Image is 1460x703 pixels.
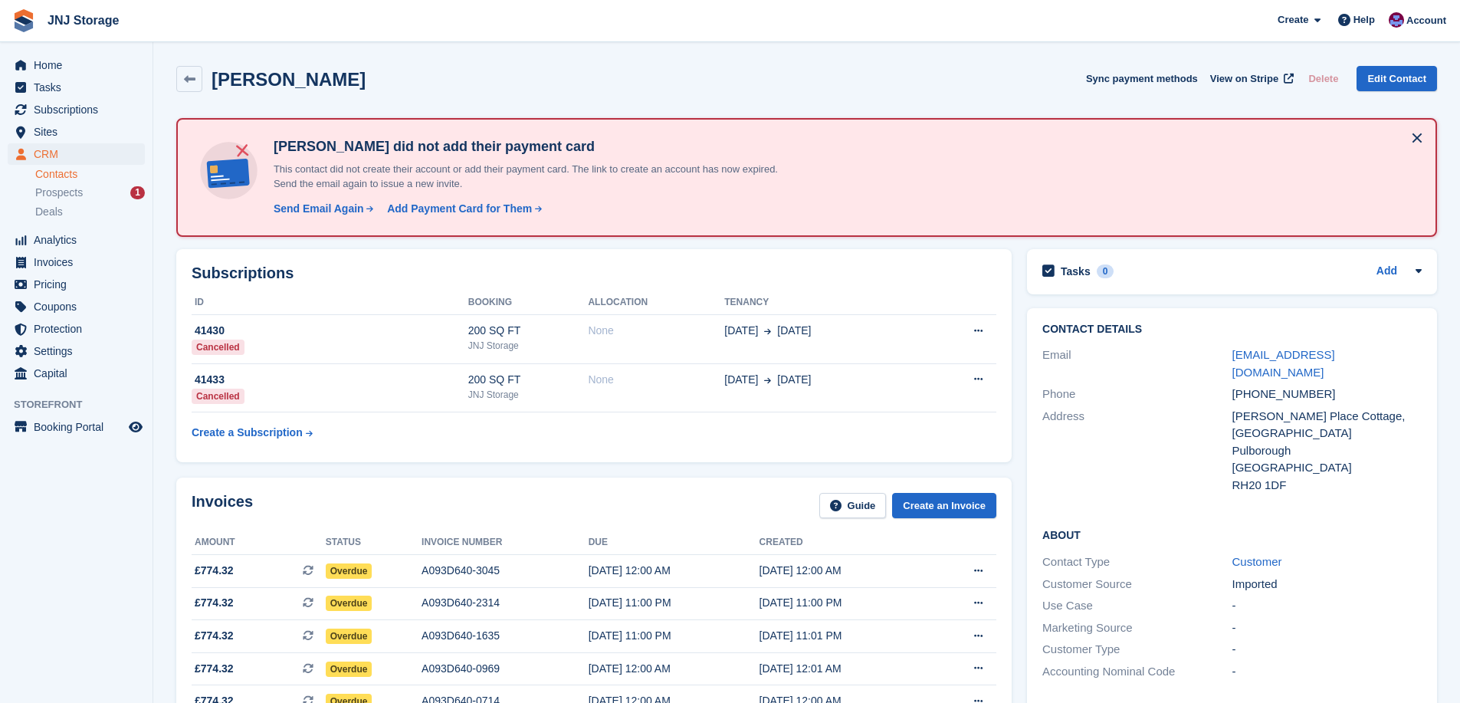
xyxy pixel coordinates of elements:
div: JNJ Storage [468,339,589,353]
div: 0 [1097,264,1114,278]
div: - [1232,663,1422,681]
div: - [1232,597,1422,615]
a: menu [8,318,145,340]
div: Email [1042,347,1232,381]
span: Prospects [35,186,83,200]
th: Booking [468,291,589,315]
span: Analytics [34,229,126,251]
div: JNJ Storage [468,388,589,402]
a: Preview store [126,418,145,436]
div: [DATE] 11:01 PM [760,628,930,644]
h2: [PERSON_NAME] [212,69,366,90]
div: [DATE] 11:00 PM [760,595,930,611]
a: menu [8,143,145,165]
div: None [588,372,724,388]
span: Overdue [326,596,372,611]
a: menu [8,54,145,76]
div: Imported [1232,576,1422,593]
span: Overdue [326,563,372,579]
span: Capital [34,363,126,384]
span: Help [1353,12,1375,28]
span: Overdue [326,662,372,677]
a: JNJ Storage [41,8,125,33]
th: Created [760,531,930,555]
div: Cancelled [192,340,244,355]
img: no-card-linked-e7822e413c904bf8b177c4d89f31251c4716f9871600ec3ca5bfc59e148c83f4.svg [196,138,261,203]
div: Cancelled [192,389,244,404]
div: Contact Type [1042,554,1232,571]
th: Status [326,531,422,555]
a: Edit Contact [1357,66,1437,91]
div: [GEOGRAPHIC_DATA] [1232,459,1422,477]
th: Amount [192,531,326,555]
span: [DATE] [724,323,758,339]
div: RH20 1DF [1232,477,1422,494]
a: Guide [819,493,887,518]
th: Tenancy [724,291,923,315]
div: Send Email Again [274,201,364,217]
div: Add Payment Card for Them [387,201,532,217]
h4: [PERSON_NAME] did not add their payment card [267,138,804,156]
a: Add [1376,263,1397,281]
a: Create an Invoice [892,493,996,518]
button: Sync payment methods [1086,66,1198,91]
span: Pricing [34,274,126,295]
div: Pulborough [1232,442,1422,460]
a: Prospects 1 [35,185,145,201]
a: menu [8,416,145,438]
a: menu [8,77,145,98]
span: £774.32 [195,563,234,579]
div: A093D640-3045 [422,563,589,579]
span: Sites [34,121,126,143]
span: Create [1278,12,1308,28]
div: None [588,323,724,339]
div: Customer Source [1042,576,1232,593]
span: CRM [34,143,126,165]
div: Marketing Source [1042,619,1232,637]
a: [EMAIL_ADDRESS][DOMAIN_NAME] [1232,348,1335,379]
span: Invoices [34,251,126,273]
span: Subscriptions [34,99,126,120]
div: 200 SQ FT [468,372,589,388]
div: A093D640-0969 [422,661,589,677]
a: menu [8,251,145,273]
span: Booking Portal [34,416,126,438]
span: View on Stripe [1210,71,1278,87]
span: Overdue [326,629,372,644]
a: View on Stripe [1204,66,1297,91]
div: 1 [130,186,145,199]
div: [DATE] 11:00 PM [589,595,760,611]
a: menu [8,121,145,143]
span: Tasks [34,77,126,98]
div: Accounting Nominal Code [1042,663,1232,681]
h2: Tasks [1061,264,1091,278]
h2: Subscriptions [192,264,996,282]
span: [DATE] [777,323,811,339]
div: [DATE] 12:01 AM [760,661,930,677]
div: Phone [1042,386,1232,403]
h2: Contact Details [1042,324,1422,336]
h2: Invoices [192,493,253,518]
p: This contact did not create their account or add their payment card. The link to create an accoun... [267,162,804,192]
a: Customer [1232,555,1282,568]
div: [DATE] 12:00 AM [760,563,930,579]
div: Address [1042,408,1232,494]
span: Settings [34,340,126,362]
span: Deals [35,205,63,219]
div: A093D640-1635 [422,628,589,644]
span: £774.32 [195,661,234,677]
div: - [1232,641,1422,659]
div: [DATE] 12:00 AM [589,661,760,677]
div: 41430 [192,323,468,339]
span: Storefront [14,397,153,412]
th: Allocation [588,291,724,315]
th: ID [192,291,468,315]
div: [DATE] 12:00 AM [589,563,760,579]
span: £774.32 [195,628,234,644]
a: Deals [35,204,145,220]
button: Delete [1302,66,1344,91]
a: menu [8,340,145,362]
a: menu [8,363,145,384]
span: Account [1406,13,1446,28]
a: Create a Subscription [192,419,313,447]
